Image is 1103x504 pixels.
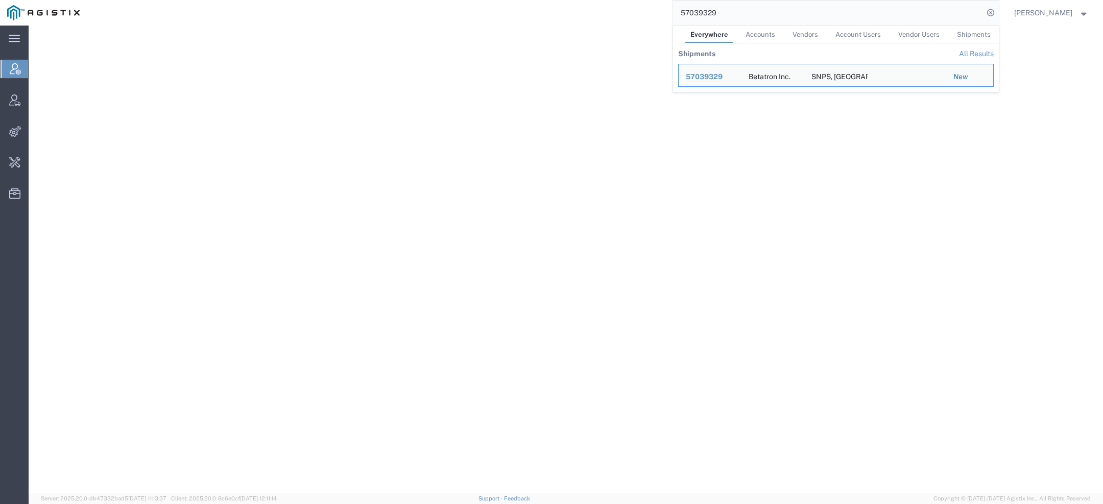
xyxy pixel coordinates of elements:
iframe: FS Legacy Container [29,26,1103,493]
span: Kaitlyn Hostetler [1014,7,1072,18]
span: [DATE] 12:11:14 [240,495,277,501]
span: Shipments [957,31,991,38]
div: New [953,71,986,82]
span: 57039329 [686,73,723,81]
a: Support [478,495,504,501]
img: logo [7,5,80,20]
button: [PERSON_NAME] [1014,7,1089,19]
span: Client: 2025.20.0-8c6e0cf [171,495,277,501]
div: SNPS, Portugal Unipessoal, Lda. [811,64,860,86]
input: Search for shipment number, reference number [673,1,984,25]
span: Server: 2025.20.0-db47332bad5 [41,495,166,501]
span: Vendors [793,31,818,38]
span: Everywhere [690,31,728,38]
div: 57039329 [686,71,734,82]
span: Account Users [835,31,881,38]
a: Feedback [504,495,530,501]
div: Betatron Inc. [748,64,790,86]
span: [DATE] 11:13:37 [128,495,166,501]
span: Vendor Users [898,31,940,38]
span: Accounts [746,31,775,38]
table: Search Results [678,43,999,92]
th: Shipments [678,43,715,64]
span: Copyright © [DATE]-[DATE] Agistix Inc., All Rights Reserved [933,494,1091,503]
a: View all shipments found by criterion [959,50,994,58]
